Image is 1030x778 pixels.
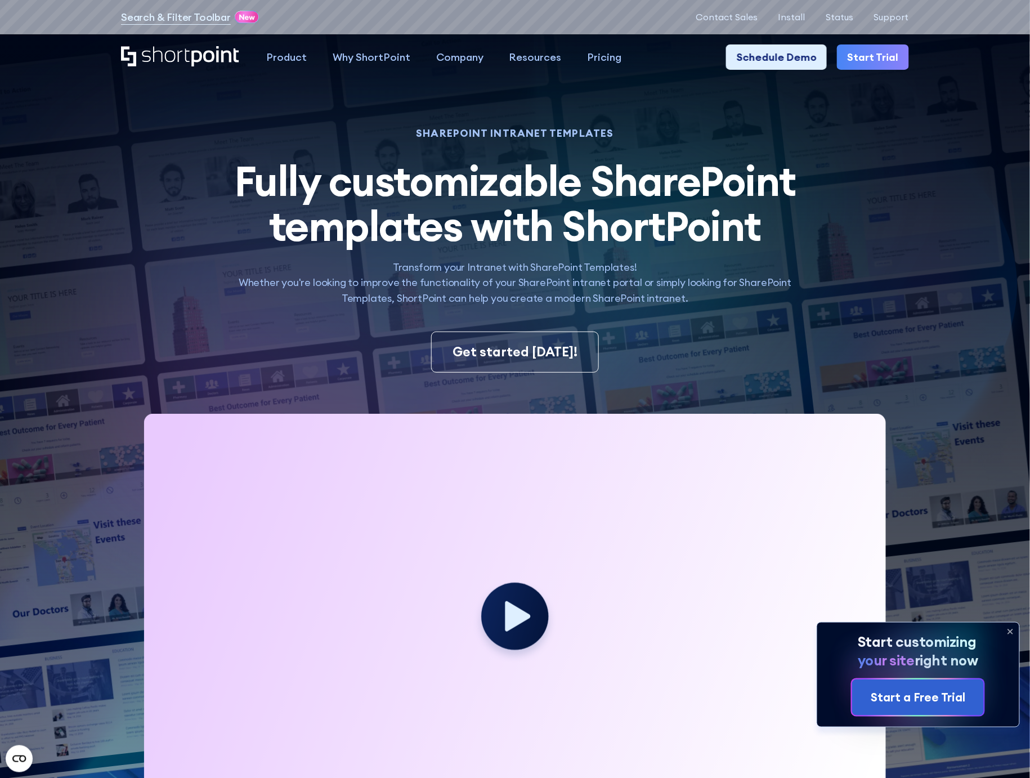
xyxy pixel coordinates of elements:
div: Get started [DATE]! [453,342,577,361]
a: Start Trial [837,44,909,70]
a: Pricing [575,44,635,70]
div: Start a Free Trial [871,689,965,707]
div: Product [267,50,307,65]
a: Status [826,12,853,23]
a: Get started [DATE]! [431,332,598,373]
span: Fully customizable SharePoint templates with ShortPoint [234,155,796,253]
a: Contact Sales [696,12,758,23]
a: Search & Filter Toolbar [121,10,231,25]
div: Company [436,50,483,65]
div: Why ShortPoint [333,50,410,65]
p: Transform your Intranet with SharePoint Templates! Whether you're looking to improve the function... [214,260,817,306]
button: Open CMP widget [6,745,33,772]
a: Product [254,44,320,70]
a: Support [874,12,909,23]
a: Resources [496,44,575,70]
a: Schedule Demo [726,44,827,70]
a: Install [778,12,805,23]
div: Resources [509,50,562,65]
a: Home [121,46,241,69]
h1: SHAREPOINT INTRANET TEMPLATES [214,129,817,138]
div: Pricing [588,50,622,65]
a: Company [423,44,496,70]
a: Why ShortPoint [320,44,423,70]
a: Start a Free Trial [852,679,984,716]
